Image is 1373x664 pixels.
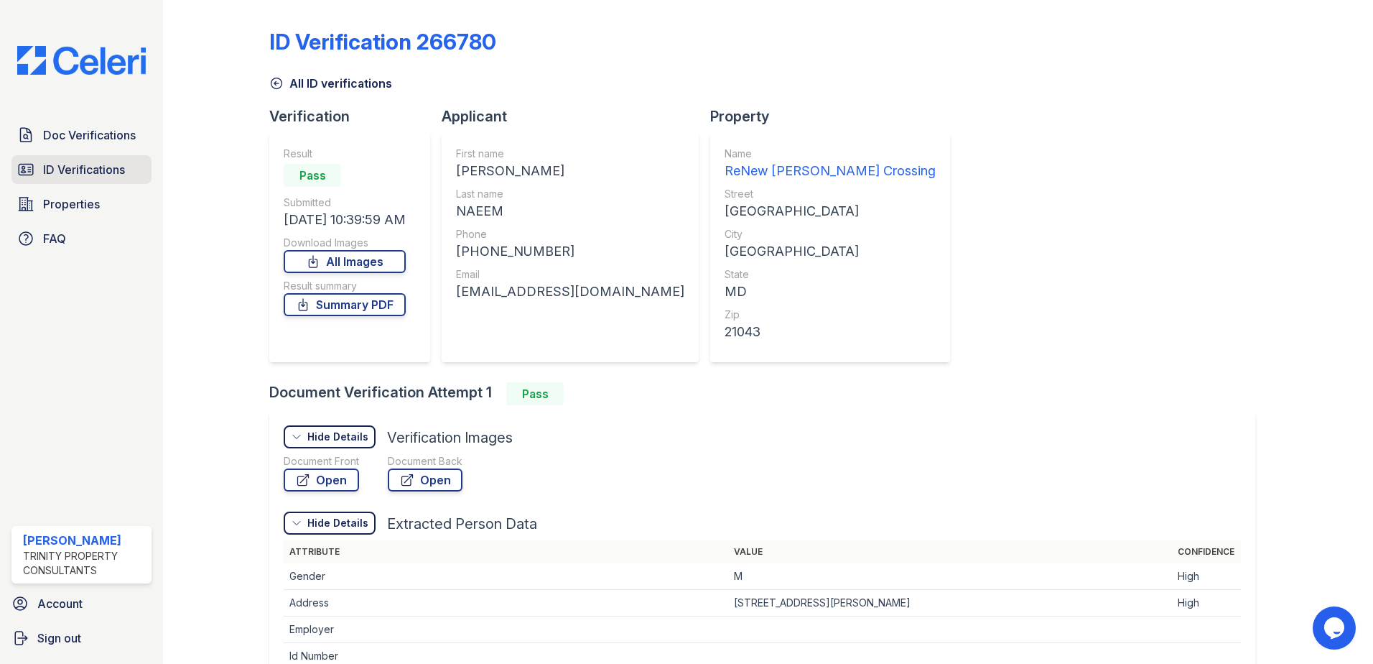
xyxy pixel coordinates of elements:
[284,250,406,273] a: All Images
[23,532,146,549] div: [PERSON_NAME]
[11,121,152,149] a: Doc Verifications
[43,195,100,213] span: Properties
[284,164,341,187] div: Pass
[388,454,462,469] div: Document Back
[456,267,684,282] div: Email
[728,563,1173,590] td: M
[284,617,728,643] td: Employer
[269,75,392,92] a: All ID verifications
[11,224,152,253] a: FAQ
[284,210,406,230] div: [DATE] 10:39:59 AM
[725,227,936,241] div: City
[456,201,684,221] div: NAEEM
[725,322,936,342] div: 21043
[23,549,146,578] div: Trinity Property Consultants
[6,46,157,75] img: CE_Logo_Blue-a8612792a0a2168367f1c8372b55b34899dd931a85d93a1a3d3e32e68fde9ad4.png
[725,241,936,262] div: [GEOGRAPHIC_DATA]
[284,454,359,469] div: Document Front
[725,187,936,201] div: Street
[37,630,81,647] span: Sign out
[43,161,125,178] span: ID Verifications
[37,595,83,612] span: Account
[43,126,136,144] span: Doc Verifications
[284,293,406,316] a: Summary PDF
[456,241,684,262] div: [PHONE_NUMBER]
[43,230,66,247] span: FAQ
[269,29,496,55] div: ID Verification 266780
[284,469,359,492] a: Open
[725,201,936,221] div: [GEOGRAPHIC_DATA]
[284,563,728,590] td: Gender
[725,147,936,161] div: Name
[284,590,728,617] td: Address
[710,106,962,126] div: Property
[269,106,442,126] div: Verification
[11,155,152,184] a: ID Verifications
[1313,607,1359,650] iframe: chat widget
[456,161,684,181] div: [PERSON_NAME]
[307,516,368,530] div: Hide Details
[387,514,537,534] div: Extracted Person Data
[307,430,368,444] div: Hide Details
[725,161,936,181] div: ReNew [PERSON_NAME] Crossing
[456,187,684,201] div: Last name
[1172,540,1241,563] th: Confidence
[725,308,936,322] div: Zip
[284,236,406,250] div: Download Images
[6,589,157,618] a: Account
[728,590,1173,617] td: [STREET_ADDRESS][PERSON_NAME]
[269,382,1267,405] div: Document Verification Attempt 1
[284,147,406,161] div: Result
[1172,563,1241,590] td: High
[725,147,936,181] a: Name ReNew [PERSON_NAME] Crossing
[725,282,936,302] div: MD
[284,540,728,563] th: Attribute
[1172,590,1241,617] td: High
[456,227,684,241] div: Phone
[284,195,406,210] div: Submitted
[456,282,684,302] div: [EMAIL_ADDRESS][DOMAIN_NAME]
[387,428,513,448] div: Verification Images
[388,469,462,492] a: Open
[442,106,710,126] div: Applicant
[728,540,1173,563] th: Value
[725,267,936,282] div: State
[284,279,406,293] div: Result summary
[11,190,152,218] a: Properties
[6,624,157,653] a: Sign out
[456,147,684,161] div: First name
[506,382,564,405] div: Pass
